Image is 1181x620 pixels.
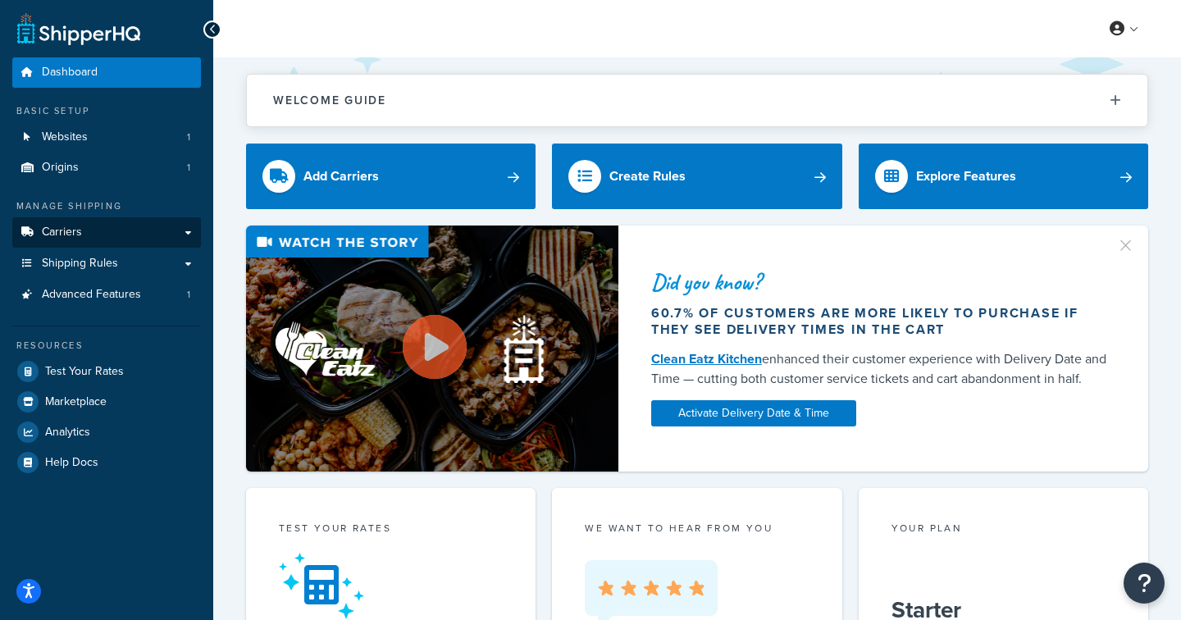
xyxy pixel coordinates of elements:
[12,417,201,447] a: Analytics
[45,365,124,379] span: Test Your Rates
[12,387,201,417] a: Marketplace
[552,144,841,209] a: Create Rules
[12,153,201,183] li: Origins
[891,521,1115,540] div: Your Plan
[12,280,201,310] li: Advanced Features
[12,448,201,477] a: Help Docs
[12,153,201,183] a: Origins1
[187,288,190,302] span: 1
[651,349,762,368] a: Clean Eatz Kitchen
[42,226,82,239] span: Carriers
[12,122,201,153] a: Websites1
[916,165,1016,188] div: Explore Features
[187,161,190,175] span: 1
[45,456,98,470] span: Help Docs
[279,521,503,540] div: Test your rates
[273,94,386,107] h2: Welcome Guide
[12,248,201,279] a: Shipping Rules
[651,349,1109,389] div: enhanced their customer experience with Delivery Date and Time — cutting both customer service ti...
[12,280,201,310] a: Advanced Features1
[246,226,618,471] img: Video thumbnail
[12,122,201,153] li: Websites
[42,66,98,80] span: Dashboard
[246,144,536,209] a: Add Carriers
[247,75,1147,126] button: Welcome Guide
[45,426,90,440] span: Analytics
[859,144,1148,209] a: Explore Features
[187,130,190,144] span: 1
[42,130,88,144] span: Websites
[303,165,379,188] div: Add Carriers
[609,165,686,188] div: Create Rules
[12,339,201,353] div: Resources
[42,161,79,175] span: Origins
[12,357,201,386] a: Test Your Rates
[42,288,141,302] span: Advanced Features
[42,257,118,271] span: Shipping Rules
[651,400,856,426] a: Activate Delivery Date & Time
[12,217,201,248] a: Carriers
[12,57,201,88] a: Dashboard
[651,271,1109,294] div: Did you know?
[12,104,201,118] div: Basic Setup
[651,305,1109,338] div: 60.7% of customers are more likely to purchase if they see delivery times in the cart
[12,199,201,213] div: Manage Shipping
[1124,563,1165,604] button: Open Resource Center
[585,521,809,536] p: we want to hear from you
[45,395,107,409] span: Marketplace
